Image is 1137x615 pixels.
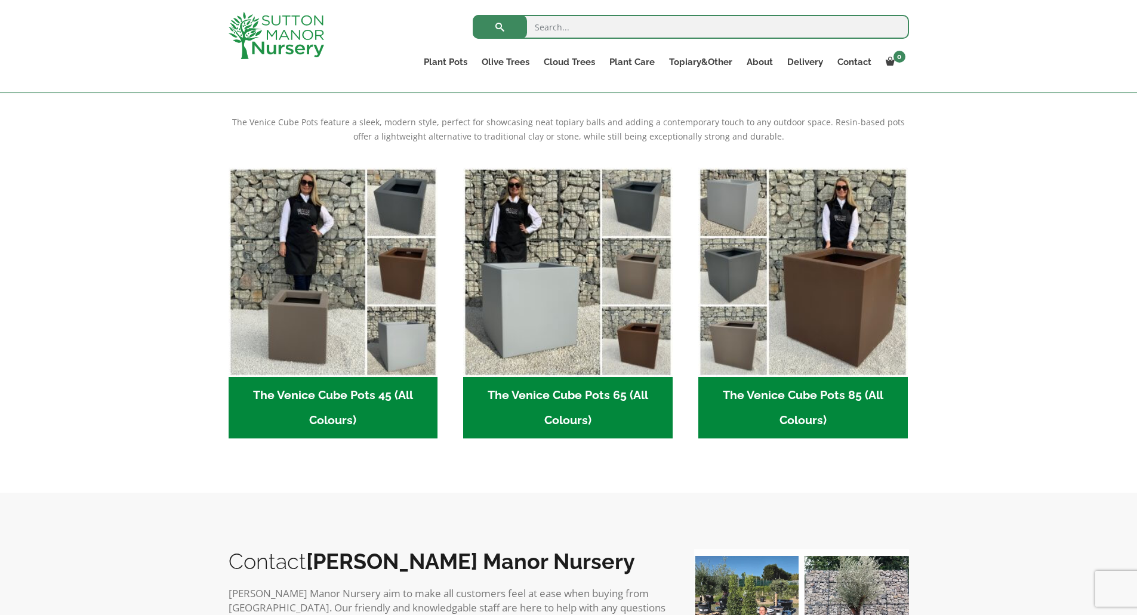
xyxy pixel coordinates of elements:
a: Visit product category The Venice Cube Pots 45 (All Colours) [229,168,438,438]
h2: Contact [229,549,670,574]
img: The Venice Cube Pots 85 (All Colours) [698,168,908,377]
h2: The Venice Cube Pots 45 (All Colours) [229,377,438,439]
img: logo [229,12,324,59]
a: Topiary&Other [662,54,739,70]
img: The Venice Cube Pots 65 (All Colours) [463,168,673,377]
a: Visit product category The Venice Cube Pots 65 (All Colours) [463,168,673,438]
a: Plant Pots [417,54,474,70]
a: Contact [830,54,879,70]
input: Search... [473,15,909,39]
a: Visit product category The Venice Cube Pots 85 (All Colours) [698,168,908,438]
a: Plant Care [602,54,662,70]
p: The Venice Cube Pots feature a sleek, modern style, perfect for showcasing neat topiary balls and... [229,115,909,144]
img: The Venice Cube Pots 45 (All Colours) [229,168,438,377]
b: [PERSON_NAME] Manor Nursery [306,549,635,574]
a: About [739,54,780,70]
h2: The Venice Cube Pots 65 (All Colours) [463,377,673,439]
h2: The Venice Cube Pots 85 (All Colours) [698,377,908,439]
span: 0 [893,51,905,63]
a: 0 [879,54,909,70]
a: Olive Trees [474,54,537,70]
a: Cloud Trees [537,54,602,70]
a: Delivery [780,54,830,70]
